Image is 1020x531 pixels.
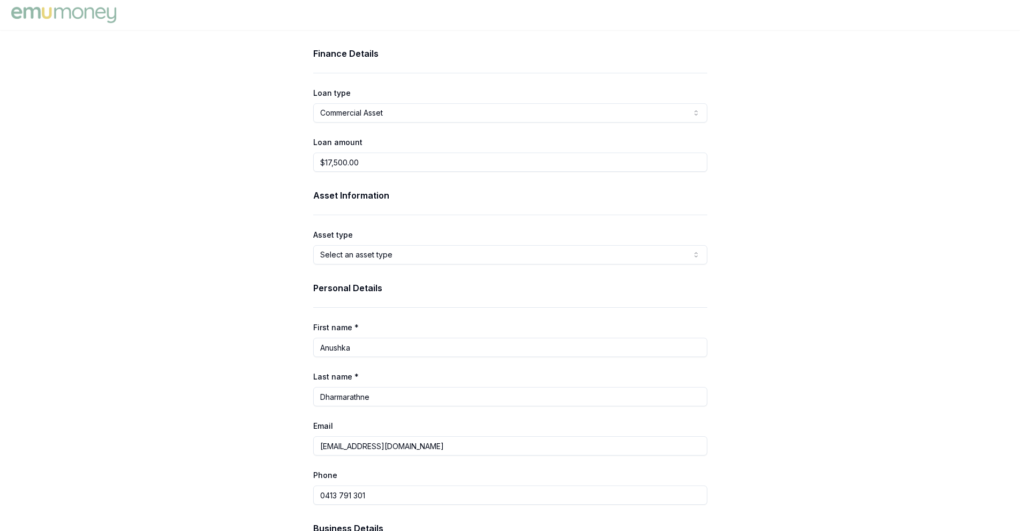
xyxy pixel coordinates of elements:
[313,323,359,332] label: First name *
[313,153,707,172] input: $
[313,189,707,202] h3: Asset Information
[313,47,707,60] h3: Finance Details
[313,230,353,239] label: Asset type
[313,471,337,480] label: Phone
[313,138,362,147] label: Loan amount
[9,4,119,26] img: Emu Money
[313,282,707,294] h3: Personal Details
[313,372,359,381] label: Last name *
[313,88,351,97] label: Loan type
[313,486,707,505] input: 0431 234 567
[313,421,333,430] label: Email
